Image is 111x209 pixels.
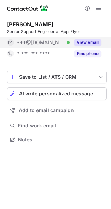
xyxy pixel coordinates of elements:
button: Reveal Button [74,50,101,57]
span: Notes [18,137,104,143]
button: save-profile-one-click [7,71,107,83]
button: Find work email [7,121,107,131]
img: ContactOut v5.3.10 [7,4,49,13]
button: Notes [7,135,107,145]
button: Reveal Button [74,39,101,46]
button: AI write personalized message [7,87,107,100]
span: Add to email campaign [19,108,74,113]
div: Senior Support Engineer at AppsFlyer [7,29,107,35]
button: Add to email campaign [7,104,107,117]
div: [PERSON_NAME] [7,21,53,28]
div: Save to List / ATS / CRM [19,74,95,80]
span: ***@[DOMAIN_NAME] [17,39,65,46]
span: AI write personalized message [19,91,93,96]
span: Find work email [18,123,104,129]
